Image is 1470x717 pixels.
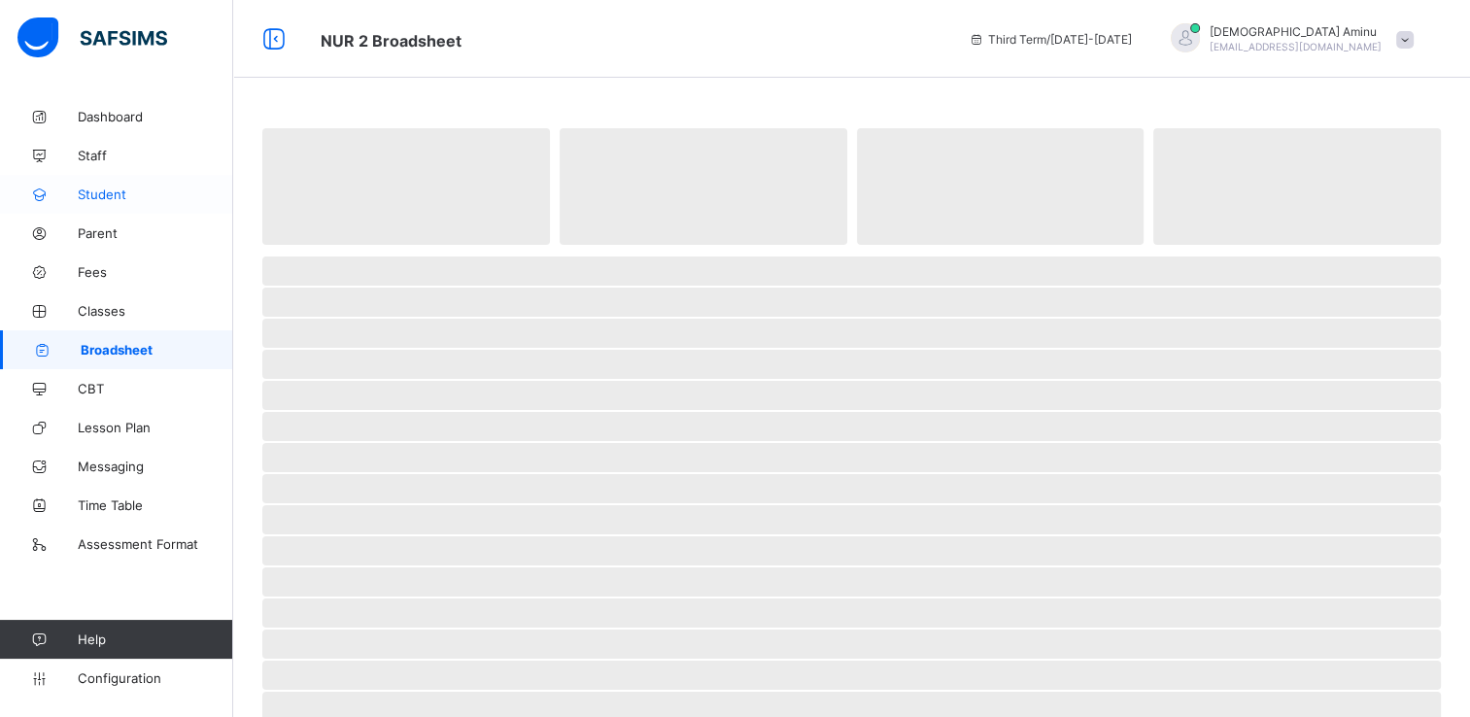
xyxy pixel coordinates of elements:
span: Dashboard [78,109,233,124]
span: Classes [78,303,233,319]
span: [EMAIL_ADDRESS][DOMAIN_NAME] [1210,41,1382,52]
span: ‌ [262,443,1441,472]
span: Fees [78,264,233,280]
span: ‌ [262,536,1441,565]
span: Parent [78,225,233,241]
span: Messaging [78,459,233,474]
span: Lesson Plan [78,420,233,435]
span: [DEMOGRAPHIC_DATA] Aminu [1210,24,1382,39]
span: ‌ [262,256,1441,286]
span: Broadsheet [81,342,233,358]
span: session/term information [969,32,1132,47]
span: ‌ [262,661,1441,690]
span: ‌ [262,288,1441,317]
span: Assessment Format [78,536,233,552]
span: ‌ [262,128,550,245]
span: Student [78,187,233,202]
span: ‌ [262,567,1441,597]
span: Staff [78,148,233,163]
img: safsims [17,17,167,58]
span: ‌ [262,474,1441,503]
span: ‌ [560,128,847,245]
span: ‌ [262,505,1441,534]
span: ‌ [857,128,1145,245]
span: Help [78,632,232,647]
span: Time Table [78,497,233,513]
span: CBT [78,381,233,396]
span: ‌ [262,350,1441,379]
span: ‌ [262,412,1441,441]
span: ‌ [262,598,1441,628]
span: Configuration [78,670,232,686]
span: ‌ [262,630,1441,659]
span: ‌ [262,319,1441,348]
span: Class Arm Broadsheet [321,31,462,51]
span: ‌ [1153,128,1441,245]
div: HafsahAminu [1151,23,1423,55]
span: ‌ [262,381,1441,410]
